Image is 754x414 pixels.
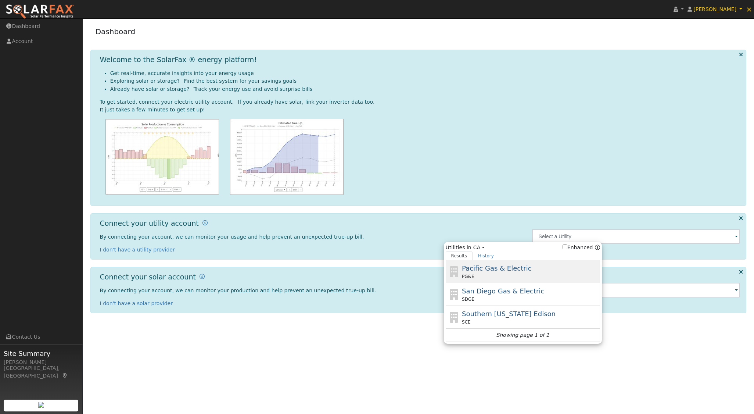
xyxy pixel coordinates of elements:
[6,4,75,19] img: SolarFax
[110,77,740,85] li: Exploring solar or storage? Find the best system for your savings goals
[4,349,79,358] span: Site Summary
[462,296,474,303] span: SDGE
[100,234,364,240] span: By connecting your account, we can monitor your usage and help prevent an unexpected true-up bill.
[446,251,473,260] a: Results
[4,358,79,366] div: [PERSON_NAME]
[100,288,376,293] span: By connecting your account, we can monitor your production and help prevent an unexpected true-up...
[100,247,175,253] a: I don't have a utility provider
[462,310,556,318] span: Southern [US_STATE] Edison
[100,56,257,64] h1: Welcome to the SolarFax ® energy platform!
[110,69,740,77] li: Get real-time, accurate insights into your energy usage
[462,264,531,272] span: Pacific Gas & Electric
[100,273,196,281] h1: Connect your solar account
[96,27,136,36] a: Dashboard
[100,106,740,114] div: It just takes a few minutes to get set up!
[746,5,752,14] span: ×
[4,364,79,380] div: [GEOGRAPHIC_DATA], [GEOGRAPHIC_DATA]
[595,245,600,250] a: Enhanced Providers
[473,244,485,251] a: CA
[462,319,471,325] span: SCE
[496,331,549,339] i: Showing page 1 of 1
[532,229,740,244] input: Select a Utility
[462,287,544,295] span: San Diego Gas & Electric
[110,85,740,93] li: Already have solar or storage? Track your energy use and avoid surprise bills
[38,402,44,408] img: retrieve
[100,300,173,306] a: I don't have a solar provider
[563,244,593,251] label: Enhanced
[563,244,600,251] span: Show enhanced providers
[462,273,474,280] span: PG&E
[693,6,736,12] span: [PERSON_NAME]
[532,283,740,297] input: Select an Inverter
[446,244,600,251] span: Utilities in
[473,251,499,260] a: History
[100,219,199,228] h1: Connect your utility account
[563,245,567,249] input: Enhanced
[62,373,68,379] a: Map
[100,98,740,106] div: To get started, connect your electric utility account. If you already have solar, link your inver...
